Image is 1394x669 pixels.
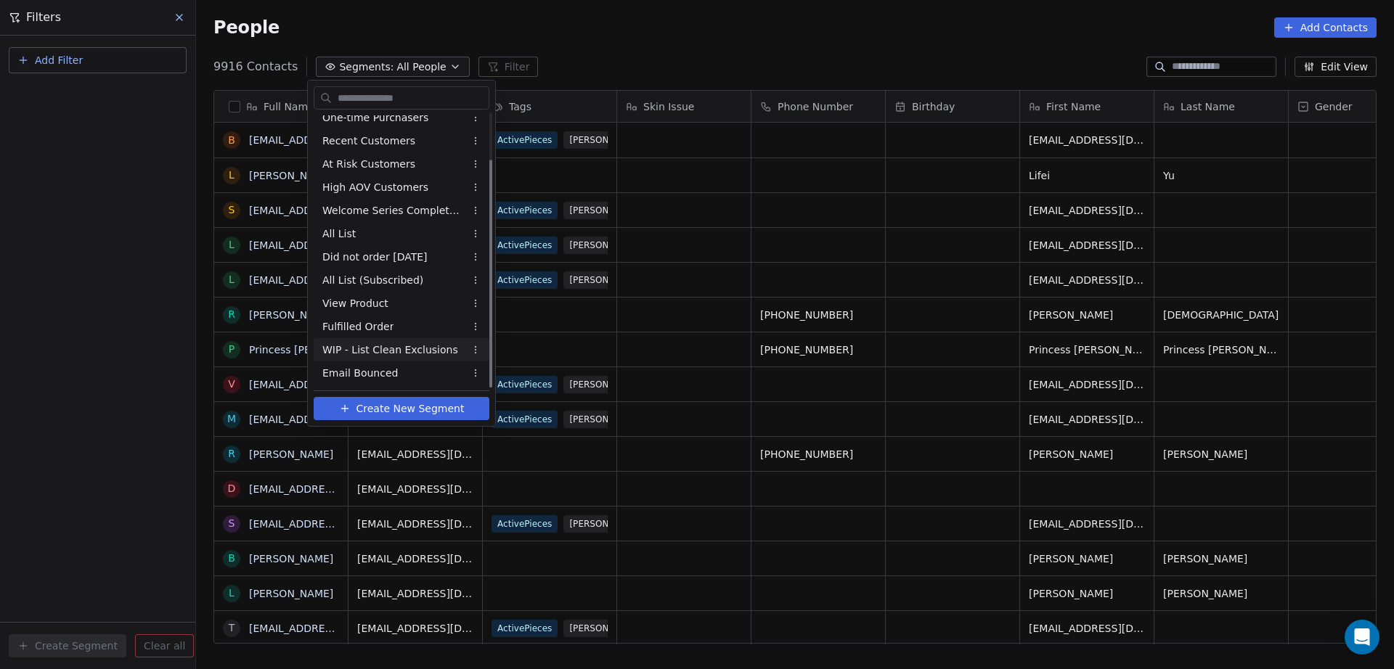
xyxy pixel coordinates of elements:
[322,319,394,334] span: Fulfilled Order
[322,273,423,288] span: All List (Subscribed)
[322,366,398,381] span: Email Bounced
[314,397,489,420] button: Create New Segment
[322,180,428,195] span: High AOV Customers
[322,110,428,126] span: One-time Purchasers
[322,134,415,149] span: Recent Customers
[322,342,458,358] span: WIP - List Clean Exclusions
[322,250,428,265] span: Did not order [DATE]
[322,203,465,218] span: Welcome Series Completed (Smart Newsletter Leads)
[322,226,356,242] span: All List
[322,296,388,311] span: View Product
[322,157,415,172] span: At Risk Customers
[314,59,489,385] div: Suggestions
[356,401,465,416] span: Create New Segment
